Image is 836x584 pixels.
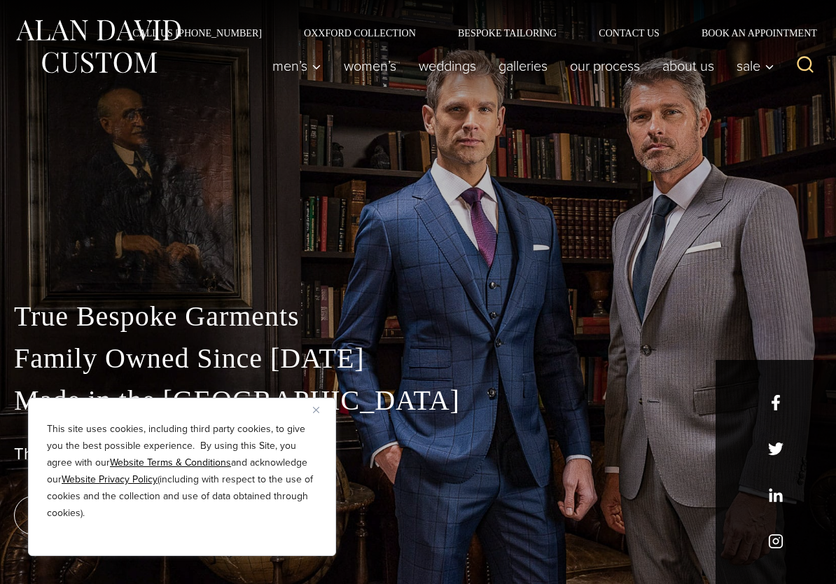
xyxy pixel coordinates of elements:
a: Website Terms & Conditions [110,455,231,470]
span: Sale [737,59,774,73]
img: Alan David Custom [14,15,182,78]
nav: Primary Navigation [261,52,781,80]
a: About Us [651,52,725,80]
a: book an appointment [14,496,210,535]
img: Close [313,407,319,413]
a: Website Privacy Policy [62,472,158,487]
a: Book an Appointment [681,28,822,38]
a: Our Process [559,52,651,80]
a: Contact Us [578,28,681,38]
p: This site uses cookies, including third party cookies, to give you the best possible experience. ... [47,421,317,522]
a: weddings [407,52,487,80]
p: True Bespoke Garments Family Owned Since [DATE] Made in the [GEOGRAPHIC_DATA] [14,296,822,422]
a: Oxxford Collection [283,28,437,38]
button: View Search Form [788,49,822,83]
nav: Secondary Navigation [111,28,822,38]
a: Women’s [333,52,407,80]
a: Bespoke Tailoring [437,28,578,38]
a: Galleries [487,52,559,80]
button: Close [313,401,330,418]
h1: The Best Custom Suits NYC Has to Offer [14,444,822,464]
span: Men’s [272,59,321,73]
a: Call Us [PHONE_NUMBER] [111,28,283,38]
